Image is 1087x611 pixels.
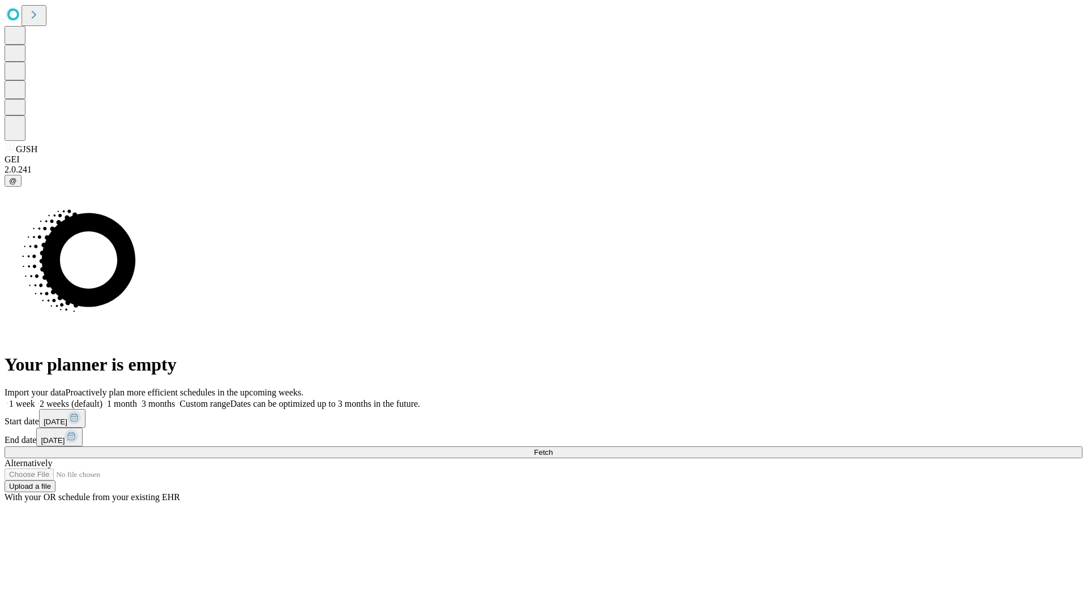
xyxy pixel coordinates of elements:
span: Dates can be optimized up to 3 months in the future. [230,399,420,408]
div: GEI [5,154,1082,165]
span: With your OR schedule from your existing EHR [5,492,180,502]
button: [DATE] [36,428,83,446]
span: 3 months [142,399,175,408]
span: @ [9,177,17,185]
span: 2 weeks (default) [40,399,102,408]
span: 1 week [9,399,35,408]
span: Import your data [5,388,66,397]
button: Fetch [5,446,1082,458]
span: 1 month [107,399,137,408]
span: Alternatively [5,458,52,468]
span: Proactively plan more efficient schedules in the upcoming weeks. [66,388,303,397]
span: Fetch [534,448,553,457]
span: [DATE] [41,436,65,445]
div: 2.0.241 [5,165,1082,175]
h1: Your planner is empty [5,354,1082,375]
div: End date [5,428,1082,446]
div: Start date [5,409,1082,428]
button: [DATE] [39,409,85,428]
span: [DATE] [44,418,67,426]
button: @ [5,175,22,187]
span: GJSH [16,144,37,154]
button: Upload a file [5,480,55,492]
span: Custom range [179,399,230,408]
